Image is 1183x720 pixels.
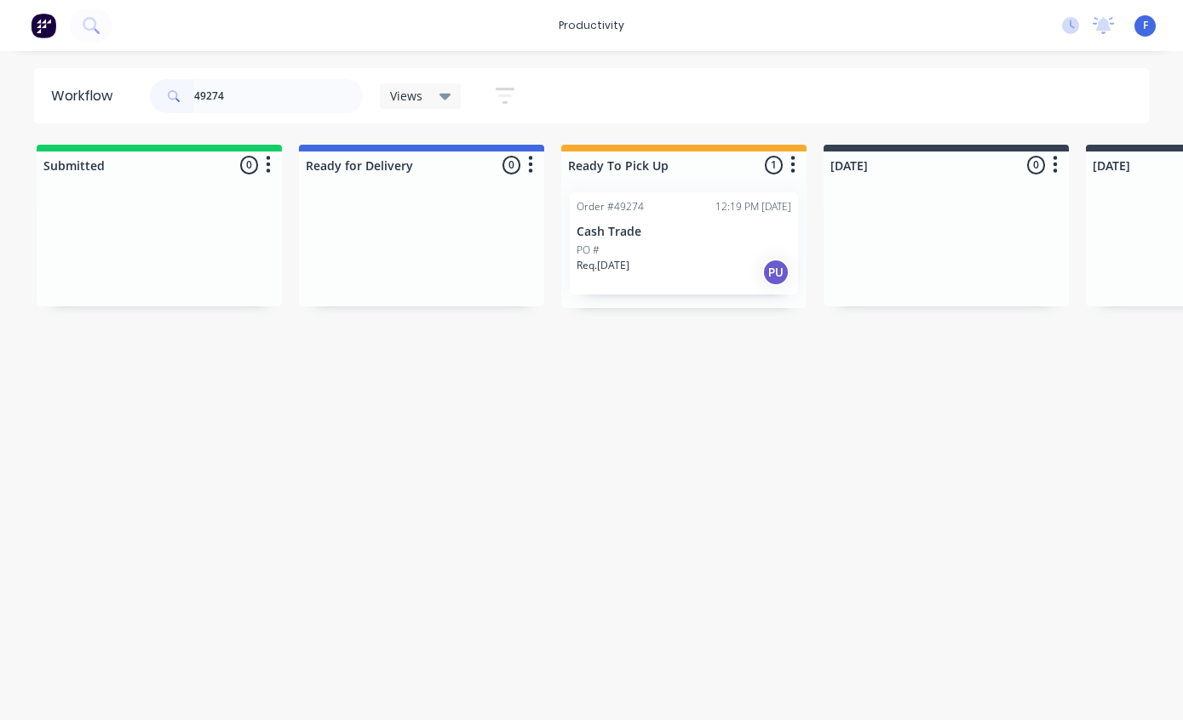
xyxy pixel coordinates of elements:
div: PU [762,259,790,286]
div: Workflow [51,86,121,106]
p: PO # [577,243,600,258]
div: 12:19 PM [DATE] [715,199,791,214]
img: Factory [31,13,56,38]
p: Req. [DATE] [577,258,629,273]
span: Views [390,87,422,105]
div: Order #4927412:19 PM [DATE]Cash TradePO #Req.[DATE]PU [570,192,798,294]
span: F [1143,18,1148,33]
div: productivity [550,13,633,38]
input: Search for orders... [194,79,363,113]
p: Cash Trade [577,225,791,239]
div: Order #49274 [577,199,644,214]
